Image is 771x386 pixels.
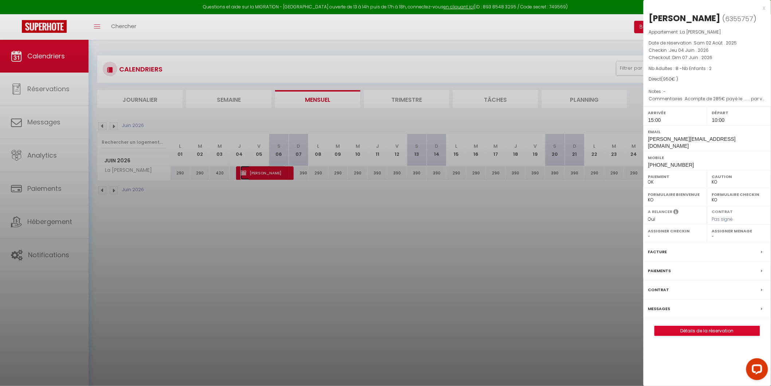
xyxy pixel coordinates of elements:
[649,88,766,95] p: Notes :
[649,65,712,72] span: Nb Adultes : 8 -
[712,191,766,198] label: Formulaire Checkin
[740,355,771,386] iframe: LiveChat chat widget
[648,154,766,161] label: Mobile
[649,76,766,83] div: Direct
[648,286,669,294] label: Contrat
[663,76,672,82] span: 950
[712,216,733,222] span: Pas signé
[661,76,678,82] span: ( € )
[648,209,673,215] label: A relancer
[648,267,671,275] label: Paiements
[682,65,712,72] span: Nb Enfants : 2
[648,227,702,235] label: Assigner Checkin
[654,326,760,336] button: Détails de la réservation
[648,136,736,149] span: [PERSON_NAME][EMAIL_ADDRESS][DOMAIN_NAME]
[648,117,661,123] span: 15:00
[649,12,721,24] div: [PERSON_NAME]
[649,39,766,47] p: Date de réservation :
[649,47,766,54] p: Checkin :
[712,117,725,123] span: 10:00
[643,4,766,12] div: x
[669,47,709,53] span: Jeu 04 Juin . 2026
[673,54,713,61] span: Dim 07 Juin . 2026
[725,14,754,23] span: 6355757
[674,209,679,217] i: Sélectionner OUI si vous souhaiter envoyer les séquences de messages post-checkout
[680,29,721,35] span: La [PERSON_NAME]
[648,128,766,135] label: Email
[648,305,670,313] label: Messages
[712,173,766,180] label: Caution
[712,227,766,235] label: Assigner Menage
[649,54,766,61] p: Checkout :
[664,88,666,94] span: -
[648,248,667,256] label: Facture
[723,13,757,24] span: ( )
[649,28,766,36] p: Appartement :
[712,209,733,213] label: Contrat
[648,109,702,116] label: Arrivée
[649,95,766,103] p: Commentaires :
[655,326,760,336] a: Détails de la réservation
[648,191,702,198] label: Formulaire Bienvenue
[648,162,694,168] span: [PHONE_NUMBER]
[694,40,737,46] span: Sam 02 Août . 2025
[712,109,766,116] label: Départ
[648,173,702,180] label: Paiement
